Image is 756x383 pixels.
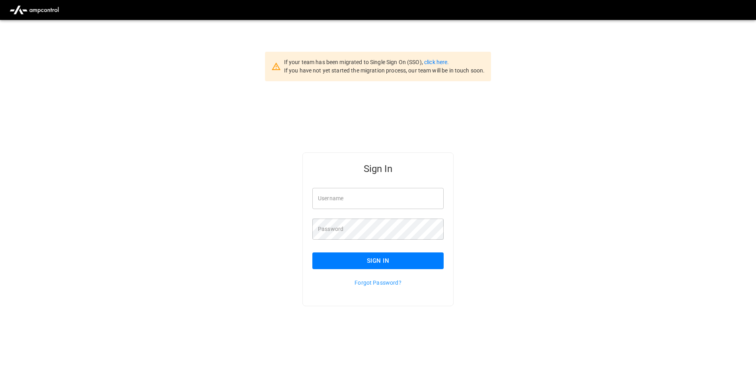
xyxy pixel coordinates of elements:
[424,59,449,65] a: click here.
[312,279,444,287] p: Forgot Password?
[312,252,444,269] button: Sign In
[284,59,424,65] span: If your team has been migrated to Single Sign On (SSO),
[312,162,444,175] h5: Sign In
[6,2,62,18] img: ampcontrol.io logo
[284,67,485,74] span: If you have not yet started the migration process, our team will be in touch soon.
